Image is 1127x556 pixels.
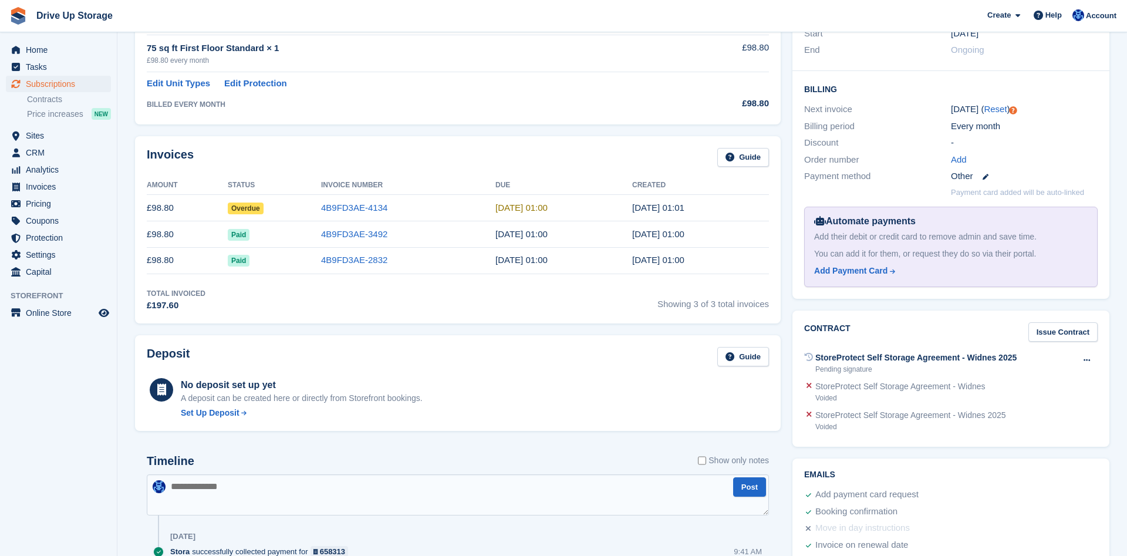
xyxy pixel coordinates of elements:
[26,305,96,321] span: Online Store
[321,203,387,213] a: 4B9FD3AE-4134
[6,247,111,263] a: menu
[1028,322,1098,342] a: Issue Contract
[804,322,851,342] h2: Contract
[147,195,228,221] td: £98.80
[26,247,96,263] span: Settings
[26,144,96,161] span: CRM
[951,187,1084,198] p: Payment card added will be auto-linked
[815,505,897,519] div: Booking confirmation
[26,178,96,195] span: Invoices
[9,7,27,25] img: stora-icon-8386f47178a22dfd0bd8f6a31ec36ba5ce8667c1dd55bd0f319d3a0aa187defe.svg
[495,255,548,265] time: 2025-06-26 00:00:00 UTC
[27,107,111,120] a: Price increases NEW
[951,120,1098,133] div: Every month
[632,176,769,195] th: Created
[26,213,96,229] span: Coupons
[495,229,548,239] time: 2025-07-26 00:00:00 UTC
[495,203,548,213] time: 2025-08-26 00:00:00 UTC
[92,108,111,120] div: NEW
[6,144,111,161] a: menu
[1045,9,1062,21] span: Help
[147,99,669,110] div: BILLED EVERY MONTH
[181,407,239,419] div: Set Up Deposit
[804,103,951,116] div: Next invoice
[26,127,96,144] span: Sites
[153,480,166,493] img: Widnes Team
[984,104,1007,114] a: Reset
[224,77,287,90] a: Edit Protection
[814,265,1083,277] a: Add Payment Card
[951,153,967,167] a: Add
[6,76,111,92] a: menu
[147,347,190,366] h2: Deposit
[717,148,769,167] a: Guide
[6,305,111,321] a: menu
[27,94,111,105] a: Contracts
[804,27,951,41] div: Start
[951,45,984,55] span: Ongoing
[1072,9,1084,21] img: Widnes Team
[814,214,1088,228] div: Automate payments
[26,230,96,246] span: Protection
[26,59,96,75] span: Tasks
[815,393,985,403] div: Voided
[632,203,684,213] time: 2025-08-25 00:01:21 UTC
[228,255,249,267] span: Paid
[228,176,321,195] th: Status
[814,248,1088,260] div: You can add it for them, or request they do so via their portal.
[815,364,1017,375] div: Pending signature
[26,161,96,178] span: Analytics
[951,136,1098,150] div: -
[147,221,228,248] td: £98.80
[147,55,669,66] div: £98.80 every month
[815,352,1017,364] div: StoreProtect Self Storage Agreement - Widnes 2025
[815,380,985,393] div: StoreProtect Self Storage Agreement - Widnes
[632,229,684,239] time: 2025-07-25 00:00:07 UTC
[147,77,210,90] a: Edit Unit Types
[321,229,387,239] a: 4B9FD3AE-3492
[6,213,111,229] a: menu
[657,288,769,312] span: Showing 3 of 3 total invoices
[804,120,951,133] div: Billing period
[717,347,769,366] a: Guide
[951,103,1098,116] div: [DATE] ( )
[815,409,1006,422] div: StoreProtect Self Storage Agreement - Widnes 2025
[698,454,706,467] input: Show only notes
[804,136,951,150] div: Discount
[321,176,495,195] th: Invoice Number
[228,229,249,241] span: Paid
[97,306,111,320] a: Preview store
[26,76,96,92] span: Subscriptions
[170,532,195,541] div: [DATE]
[6,178,111,195] a: menu
[147,288,205,299] div: Total Invoiced
[147,247,228,274] td: £98.80
[11,290,117,302] span: Storefront
[632,255,684,265] time: 2025-06-25 00:00:50 UTC
[698,454,769,467] label: Show only notes
[147,299,205,312] div: £197.60
[815,488,919,502] div: Add payment card request
[815,422,1006,432] div: Voided
[6,42,111,58] a: menu
[6,127,111,144] a: menu
[147,176,228,195] th: Amount
[228,203,264,214] span: Overdue
[26,196,96,212] span: Pricing
[6,196,111,212] a: menu
[181,407,423,419] a: Set Up Deposit
[804,153,951,167] div: Order number
[951,170,1098,183] div: Other
[815,521,910,535] div: Move in day instructions
[951,27,978,41] time: 2025-06-25 00:00:00 UTC
[804,83,1098,95] h2: Billing
[26,264,96,280] span: Capital
[804,43,951,57] div: End
[6,59,111,75] a: menu
[6,264,111,280] a: menu
[26,42,96,58] span: Home
[147,42,669,55] div: 75 sq ft First Floor Standard × 1
[181,392,423,405] p: A deposit can be created here or directly from Storefront bookings.
[1086,10,1116,22] span: Account
[815,538,908,552] div: Invoice on renewal date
